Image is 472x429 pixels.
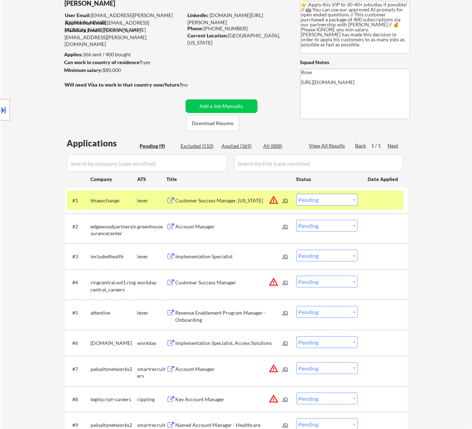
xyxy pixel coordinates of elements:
[269,394,279,404] button: warning_amber
[140,143,176,150] div: Pending (9)
[188,32,289,46] div: [GEOGRAPHIC_DATA], [US_STATE]
[176,279,283,286] div: Customer Success Manager
[91,279,138,293] div: ringcentral.wd1.ringcentral_careers
[73,197,85,204] div: #1
[282,362,290,375] div: JD
[138,340,167,347] div: workday
[73,309,85,316] div: #5
[188,25,204,31] strong: Phone:
[234,155,403,172] input: Search by title (case sensitive)
[176,197,283,204] div: Customer Success Manager, [US_STATE]
[65,12,91,18] strong: User Email:
[138,253,167,260] div: lever
[188,12,263,25] a: [DOMAIN_NAME][URL][PERSON_NAME]
[188,12,209,18] strong: LinkedIn:
[269,195,279,205] button: warning_amber
[264,143,299,150] div: All (888)
[91,223,138,237] div: edgewoodpartnersinsurancecenter
[186,99,258,113] button: Add a Job Manually
[188,32,228,38] strong: Current Location:
[91,340,138,347] div: [DOMAIN_NAME]
[222,143,258,150] div: Applied (369)
[282,393,290,405] div: JD
[282,220,290,233] div: JD
[91,197,138,204] div: hhaexchange
[138,396,167,403] div: rippling
[65,27,102,33] strong: Mailslurp Email:
[73,340,85,347] div: #6
[188,25,289,32] div: [PHONE_NUMBER]
[176,366,283,373] div: Account Manager
[91,396,138,403] div: legitscript-careers
[282,306,290,319] div: JD
[176,253,283,260] div: Implementation Specialist
[73,396,85,403] div: #8
[73,253,85,260] div: #3
[282,194,290,207] div: JD
[176,223,283,230] div: Account Manager
[300,59,410,66] div: Squad Notes
[176,422,283,429] div: Named Account Manager - Healthcare
[91,422,138,429] div: paloaltonetworks2
[73,279,85,286] div: #4
[138,309,167,316] div: lever
[65,19,183,33] div: [EMAIL_ADDRESS][PERSON_NAME][DOMAIN_NAME]
[138,223,167,230] div: greenhouse
[309,142,347,149] div: View All Results
[368,176,399,183] div: Date Applied
[138,176,167,183] div: ATS
[282,276,290,289] div: JD
[138,366,167,379] div: smartrecruiters
[73,366,85,373] div: #7
[65,20,107,26] strong: Application Email:
[176,396,283,403] div: Key Account Manager
[67,155,227,172] input: Search by company (case sensitive)
[138,197,167,204] div: lever
[186,115,239,131] button: Download Resume
[182,81,203,88] div: no
[388,142,399,149] div: Next
[356,142,367,149] div: Back
[91,366,138,373] div: paloaltonetworks2
[296,172,358,185] div: Status
[91,176,138,183] div: Company
[65,12,183,26] div: [EMAIL_ADDRESS][PERSON_NAME][DOMAIN_NAME]
[73,422,85,429] div: #9
[91,253,138,260] div: includedhealth
[282,250,290,263] div: JD
[176,309,283,323] div: Revenue Enablement Program Manager - Onboarding
[282,336,290,349] div: JD
[91,309,138,316] div: attentive
[269,363,279,373] button: warning_amber
[73,223,85,230] div: #2
[181,143,217,150] div: Excluded (510)
[65,27,183,48] div: [PERSON_NAME][EMAIL_ADDRESS][PERSON_NAME][DOMAIN_NAME]
[372,142,388,149] div: 1 / 1
[167,176,290,183] div: Title
[176,340,283,347] div: Implementation Specialist, Access Solutions
[138,279,167,286] div: workday
[269,277,279,287] button: warning_amber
